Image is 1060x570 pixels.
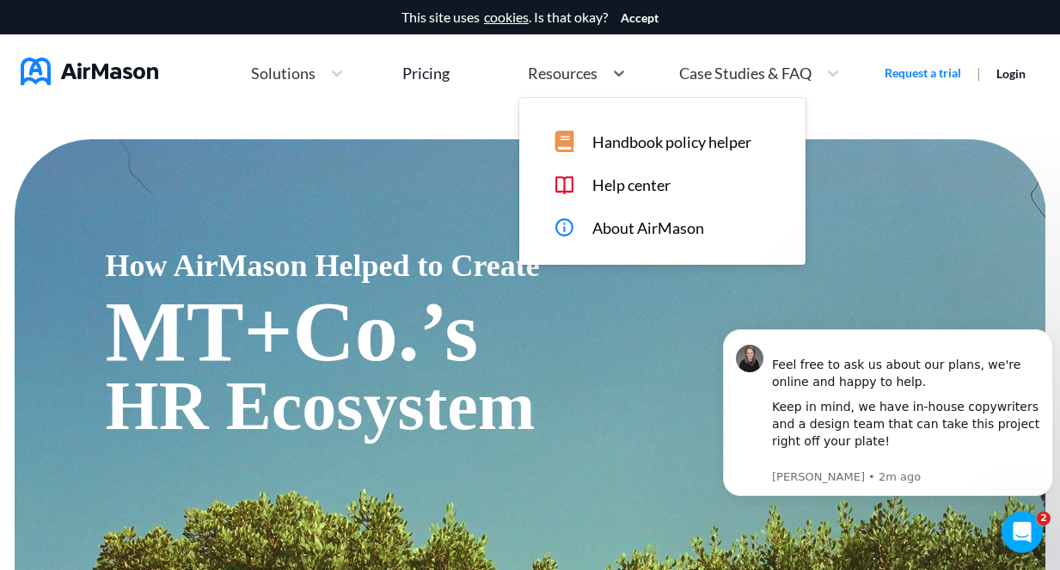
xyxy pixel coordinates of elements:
[996,66,1026,81] a: Login
[21,58,158,85] img: AirMason Logo
[402,65,450,81] div: Pricing
[592,219,704,237] span: About AirMason
[885,64,961,82] a: Request a trial
[484,9,529,25] a: cookies
[679,65,812,81] span: Case Studies & FAQ
[592,176,671,194] span: Help center
[251,65,316,81] span: Solutions
[1002,512,1043,553] iframe: Intercom live chat
[528,65,597,81] span: Resources
[106,354,1046,457] span: HR Ecosystem
[592,133,751,151] span: Handbook policy helper
[621,11,659,25] button: Accept cookies
[106,289,1046,375] h1: MT+Co.’s
[402,58,450,89] a: Pricing
[106,242,1046,289] span: How AirMason Helped to Create
[977,64,981,81] span: |
[1037,512,1051,525] span: 2
[716,314,1060,506] iframe: Intercom notifications message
